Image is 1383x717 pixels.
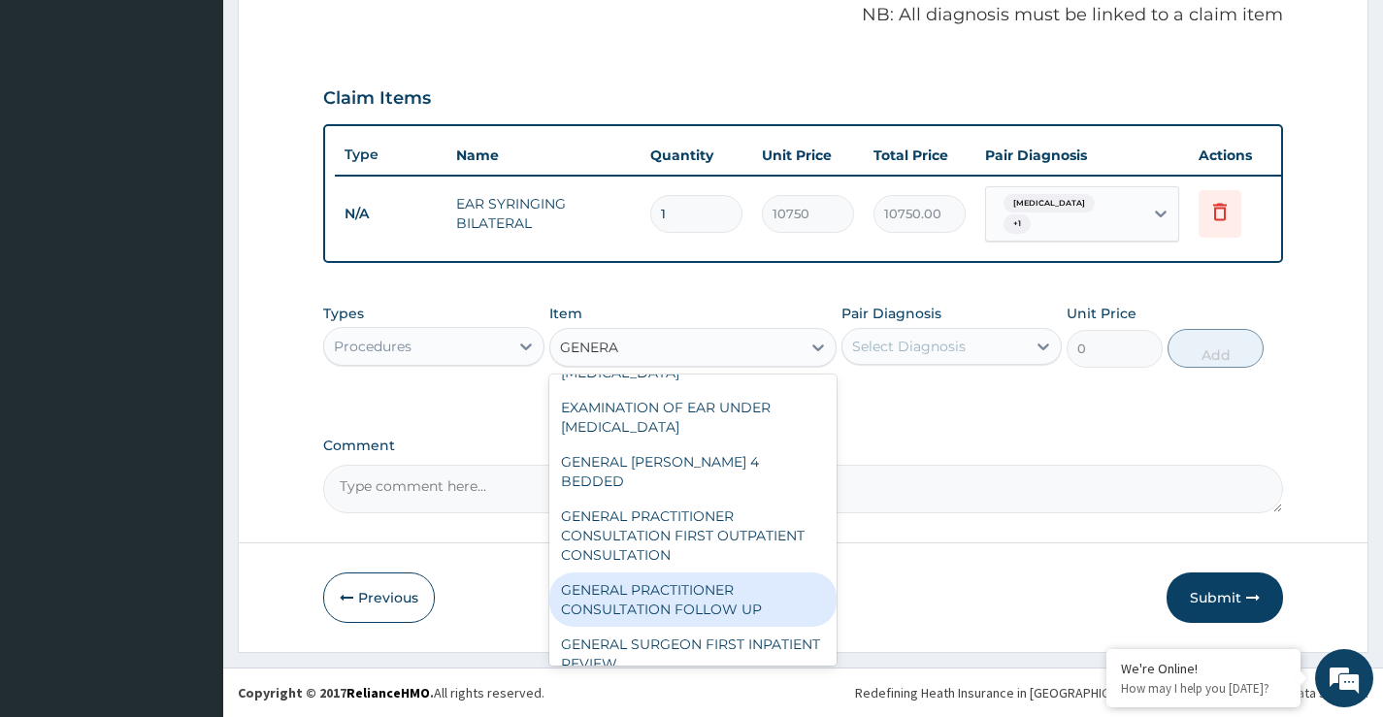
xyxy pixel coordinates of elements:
span: [MEDICAL_DATA] [1004,194,1095,213]
textarea: Type your message and hit 'Enter' [10,496,370,564]
label: Types [323,306,364,322]
div: GENERAL SURGEON FIRST INPATIENT REVIEW [549,627,838,681]
div: GENERAL PRACTITIONER CONSULTATION FIRST OUTPATIENT CONSULTATION [549,499,838,572]
div: We're Online! [1121,660,1286,677]
div: Select Diagnosis [852,337,966,356]
th: Unit Price [752,136,864,175]
span: + 1 [1004,214,1031,234]
th: Actions [1189,136,1286,175]
th: Name [446,136,641,175]
div: Chat with us now [101,109,326,134]
label: Pair Diagnosis [841,304,941,323]
footer: All rights reserved. [223,668,1383,717]
td: EAR SYRINGING BILATERAL [446,184,641,243]
button: Add [1168,329,1264,368]
span: We're online! [113,227,268,423]
h3: Claim Items [323,88,431,110]
td: N/A [335,196,446,232]
th: Total Price [864,136,975,175]
th: Type [335,137,446,173]
div: GENERAL [PERSON_NAME] 4 BEDDED [549,444,838,499]
button: Previous [323,572,435,623]
div: Redefining Heath Insurance in [GEOGRAPHIC_DATA] using Telemedicine and Data Science! [855,683,1368,702]
p: How may I help you today? [1121,680,1286,697]
th: Quantity [641,136,752,175]
a: RelianceHMO [346,684,430,701]
div: EXAMINATION OF EAR UNDER [MEDICAL_DATA] [549,390,838,444]
th: Pair Diagnosis [975,136,1189,175]
img: d_794563401_company_1708531726252_794563401 [36,97,79,146]
label: Unit Price [1067,304,1136,323]
div: GENERAL PRACTITIONER CONSULTATION FOLLOW UP [549,572,838,627]
div: Minimize live chat window [318,10,365,56]
button: Submit [1167,572,1283,623]
div: Procedures [334,337,412,356]
label: Comment [323,438,1283,454]
label: Item [549,304,582,323]
strong: Copyright © 2017 . [238,684,434,701]
p: NB: All diagnosis must be linked to a claim item [323,3,1283,28]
